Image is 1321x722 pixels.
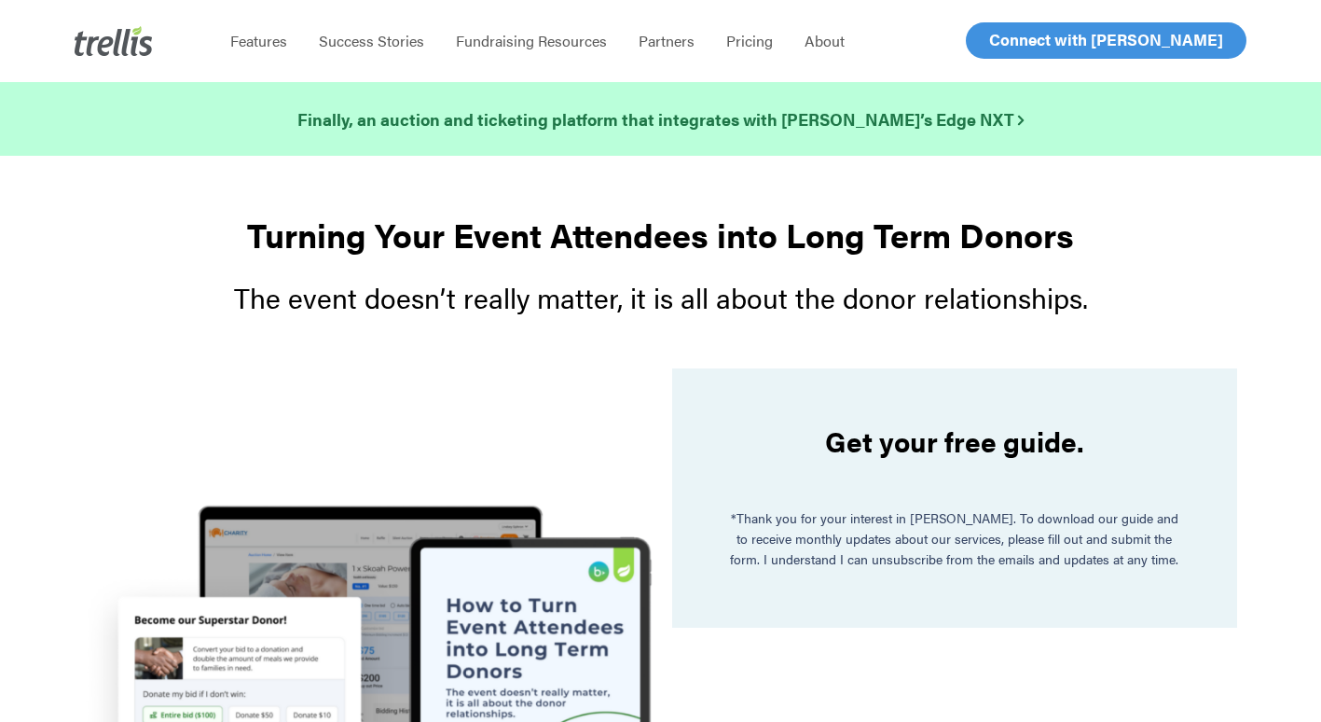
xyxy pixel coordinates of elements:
[825,421,1084,461] strong: Get your free guide.
[297,107,1024,131] strong: Finally, an auction and ticketing platform that integrates with [PERSON_NAME]’s Edge NXT
[989,28,1223,50] span: Connect with [PERSON_NAME]
[726,30,773,51] span: Pricing
[319,30,424,51] span: Success Stories
[297,106,1024,132] a: Finally, an auction and ticketing platform that integrates with [PERSON_NAME]’s Edge NXT
[966,22,1246,59] a: Connect with [PERSON_NAME]
[234,277,1088,317] span: The event doesn’t really matter, it is all about the donor relationships.
[805,30,845,51] span: About
[230,30,287,51] span: Features
[730,508,1178,568] span: *Thank you for your interest in [PERSON_NAME]. To download our guide and to receive monthly updat...
[456,30,607,51] span: Fundraising Resources
[214,32,303,50] a: Features
[789,32,860,50] a: About
[623,32,710,50] a: Partners
[440,32,623,50] a: Fundraising Resources
[303,32,440,50] a: Success Stories
[710,32,789,50] a: Pricing
[639,30,695,51] span: Partners
[247,210,1074,258] strong: Turning Your Event Attendees into Long Term Donors
[75,26,153,56] img: Trellis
